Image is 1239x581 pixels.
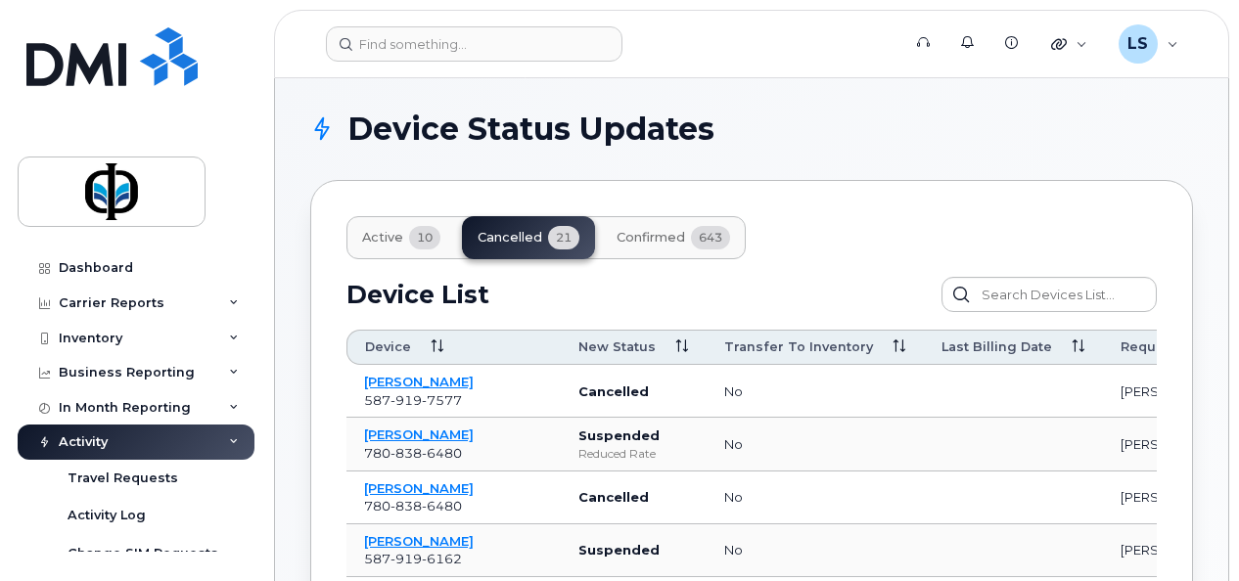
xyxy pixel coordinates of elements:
td: no [707,524,924,577]
span: 7577 [422,392,462,408]
td: Cancelled [561,471,707,524]
a: [PERSON_NAME] [364,374,474,389]
span: 919 [390,392,422,408]
span: Device [365,338,411,356]
span: Requested By [1121,338,1216,356]
td: Suspended [561,418,707,470]
span: Device Status Updates [347,114,714,144]
a: [PERSON_NAME] [364,426,474,442]
span: 838 [390,498,422,514]
span: 643 [691,226,730,249]
span: 919 [390,551,422,566]
td: no [707,471,924,524]
span: 10 [409,226,440,249]
span: 587 [364,392,462,408]
div: Reduced Rate [578,445,689,462]
h2: Device List [346,280,489,309]
span: 838 [390,445,422,461]
td: Suspended [561,524,707,577]
a: [PERSON_NAME] [364,480,474,496]
td: no [707,365,924,418]
input: Search Devices List... [941,277,1157,312]
span: 6480 [422,498,462,514]
span: 780 [364,498,462,514]
span: 6162 [422,551,462,566]
span: 587 [364,551,462,566]
span: Last Billing Date [941,338,1052,356]
span: Active [362,230,403,246]
span: Transfer to inventory [724,338,873,356]
td: no [707,418,924,470]
a: [PERSON_NAME] [364,533,474,549]
span: 6480 [422,445,462,461]
span: Confirmed [617,230,685,246]
td: Cancelled [561,365,707,418]
span: New Status [578,338,656,356]
span: 780 [364,445,462,461]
